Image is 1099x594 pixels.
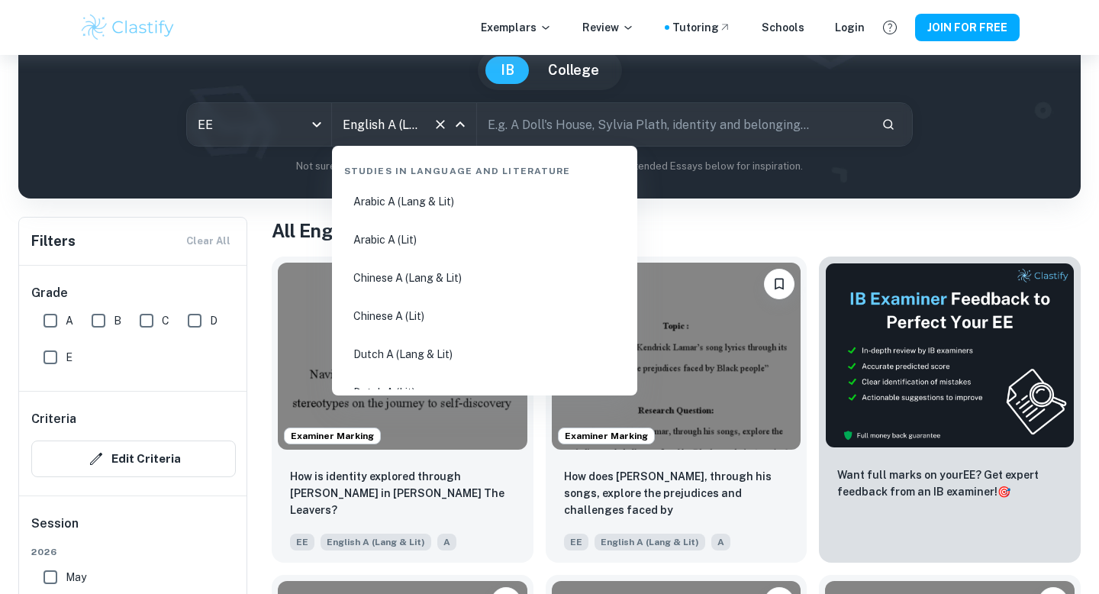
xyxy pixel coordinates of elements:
span: A [66,312,73,329]
span: E [66,349,73,366]
p: Review [582,19,634,36]
h6: Filters [31,231,76,252]
input: E.g. A Doll's House, Sylvia Plath, identity and belonging... [477,103,869,146]
span: English A (Lang & Lit) [595,534,705,550]
span: EE [290,534,314,550]
li: Arabic A (Lang & Lit) [338,184,631,219]
a: Login [835,19,865,36]
span: 🎯 [997,486,1010,498]
li: Arabic A (Lit) [338,222,631,257]
li: Chinese A (Lit) [338,299,631,334]
span: B [114,312,121,329]
h6: Criteria [31,410,76,428]
button: College [533,56,614,84]
span: A [711,534,730,550]
span: EE [564,534,588,550]
span: English A (Lang & Lit) [321,534,431,550]
button: JOIN FOR FREE [915,14,1020,41]
li: Dutch A (Lang & Lit) [338,337,631,372]
p: Not sure what to search for? You can always look through our example Extended Essays below for in... [31,159,1068,174]
button: Please log in to bookmark exemplars [764,269,794,299]
button: Search [875,111,901,137]
h6: Session [31,515,236,545]
button: Close [450,114,471,135]
div: EE [187,103,331,146]
span: A [437,534,456,550]
a: Examiner MarkingPlease log in to bookmark exemplarsHow is identity explored through Deming Guo in... [272,257,533,563]
img: English A (Lang & Lit) EE example thumbnail: How is identity explored through Deming [278,263,527,450]
a: ThumbnailWant full marks on yourEE? Get expert feedback from an IB examiner! [819,257,1081,563]
h6: Grade [31,284,236,302]
img: Clastify logo [79,12,176,43]
a: Schools [762,19,804,36]
p: How is identity explored through Deming Guo in Lisa Ko’s The Leavers? [290,468,515,518]
span: C [162,312,169,329]
p: Exemplars [481,19,552,36]
div: Studies in Language and Literature [338,152,631,184]
button: Clear [430,114,451,135]
span: D [210,312,218,329]
li: Chinese A (Lang & Lit) [338,260,631,295]
button: IB [485,56,530,84]
span: Examiner Marking [559,429,654,443]
p: How does Kendrick Lamar, through his songs, explore the prejudices and challenges faced by Black ... [564,468,789,520]
li: Dutch A (Lit) [338,375,631,410]
span: Examiner Marking [285,429,380,443]
a: Tutoring [672,19,731,36]
h1: All English A (Lang & Lit) EE Examples [272,217,1081,244]
span: May [66,569,86,586]
button: Help and Feedback [877,15,903,40]
a: Examiner MarkingPlease log in to bookmark exemplarsHow does Kendrick Lamar, through his songs, ex... [546,257,807,563]
img: English A (Lang & Lit) EE example thumbnail: How does Kendrick Lamar, through his son [552,263,801,450]
img: Thumbnail [825,263,1075,448]
span: 2026 [31,545,236,559]
p: Want full marks on your EE ? Get expert feedback from an IB examiner! [837,466,1062,500]
button: Edit Criteria [31,441,236,477]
